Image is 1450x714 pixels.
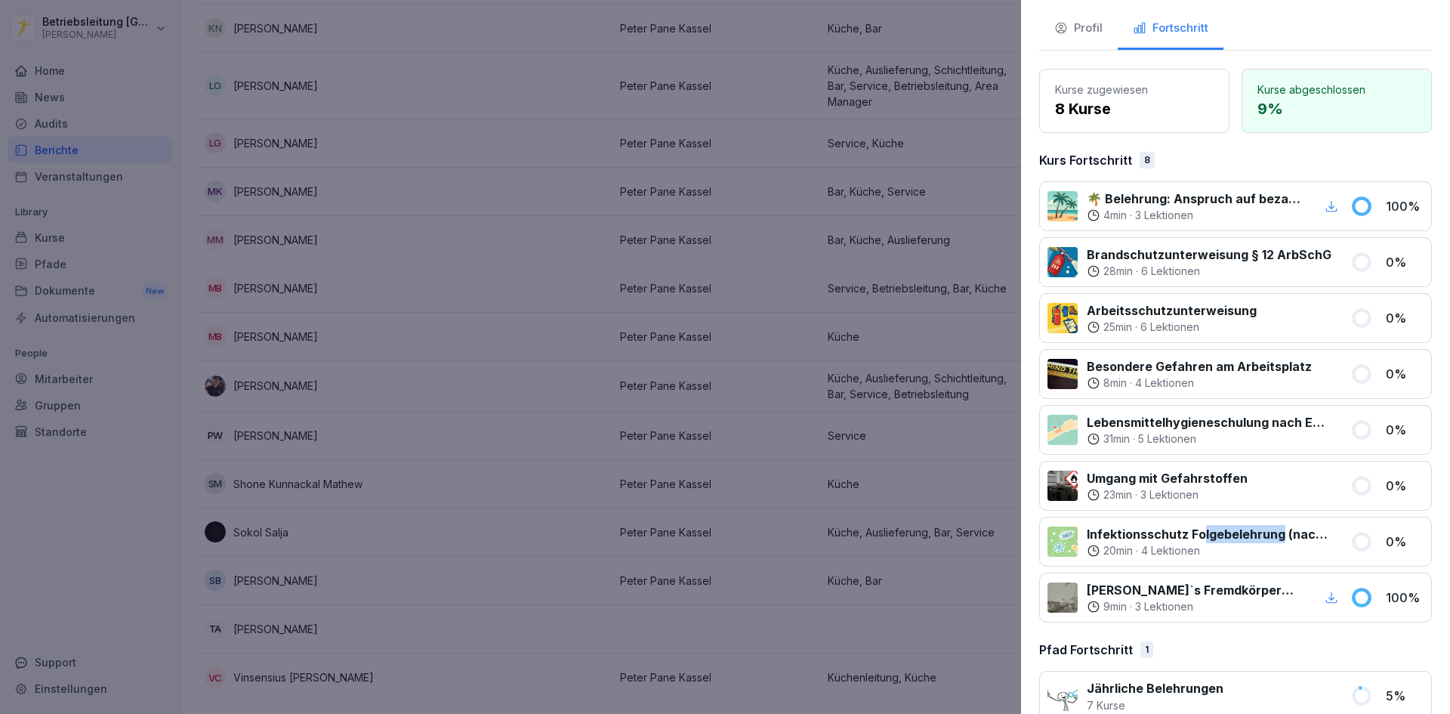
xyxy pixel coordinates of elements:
[1257,97,1416,120] p: 9 %
[1039,151,1132,169] p: Kurs Fortschritt
[1087,246,1331,264] p: Brandschutzunterweisung § 12 ArbSchG
[1135,599,1193,614] p: 3 Lektionen
[1087,431,1332,447] div: ·
[1140,641,1153,658] div: 1
[1133,20,1208,37] div: Fortschritt
[1140,487,1199,502] p: 3 Lektionen
[1386,477,1424,495] p: 0 %
[1386,253,1424,271] p: 0 %
[1138,431,1196,447] p: 5 Lektionen
[1054,20,1103,37] div: Profil
[1386,589,1424,607] p: 100 %
[1087,487,1248,502] div: ·
[1386,421,1424,439] p: 0 %
[1103,487,1132,502] p: 23 min
[1087,599,1303,614] div: ·
[1140,152,1155,168] div: 8
[1118,9,1223,50] button: Fortschritt
[1135,376,1194,391] p: 4 Lektionen
[1135,208,1193,223] p: 3 Lektionen
[1087,525,1332,543] p: Infektionsschutz Folgebelehrung (nach §43 IfSG)
[1386,309,1424,327] p: 0 %
[1087,679,1223,697] p: Jährliche Belehrungen
[1140,320,1199,335] p: 6 Lektionen
[1087,376,1312,391] div: ·
[1087,357,1312,376] p: Besondere Gefahren am Arbeitsplatz
[1039,9,1118,50] button: Profil
[1087,469,1248,487] p: Umgang mit Gefahrstoffen
[1087,413,1332,431] p: Lebensmittelhygieneschulung nach EU-Verordnung (EG) Nr. 852 / 2004
[1141,264,1200,279] p: 6 Lektionen
[1087,581,1303,599] p: [PERSON_NAME]`s Fremdkörpermanagement
[1087,301,1257,320] p: Arbeitsschutzunterweisung
[1386,365,1424,383] p: 0 %
[1055,97,1214,120] p: 8 Kurse
[1103,264,1133,279] p: 28 min
[1103,599,1127,614] p: 9 min
[1103,431,1130,447] p: 31 min
[1087,208,1303,223] div: ·
[1087,264,1331,279] div: ·
[1055,82,1214,97] p: Kurse zugewiesen
[1039,641,1133,659] p: Pfad Fortschritt
[1087,697,1223,713] p: 7 Kurse
[1103,543,1133,558] p: 20 min
[1103,320,1132,335] p: 25 min
[1386,197,1424,215] p: 100 %
[1141,543,1200,558] p: 4 Lektionen
[1087,320,1257,335] div: ·
[1386,687,1424,705] p: 5 %
[1103,208,1127,223] p: 4 min
[1103,376,1127,391] p: 8 min
[1087,190,1303,208] p: 🌴 Belehrung: Anspruch auf bezahlten Erholungsurlaub und [PERSON_NAME]
[1257,82,1416,97] p: Kurse abgeschlossen
[1087,543,1332,558] div: ·
[1386,533,1424,551] p: 0 %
